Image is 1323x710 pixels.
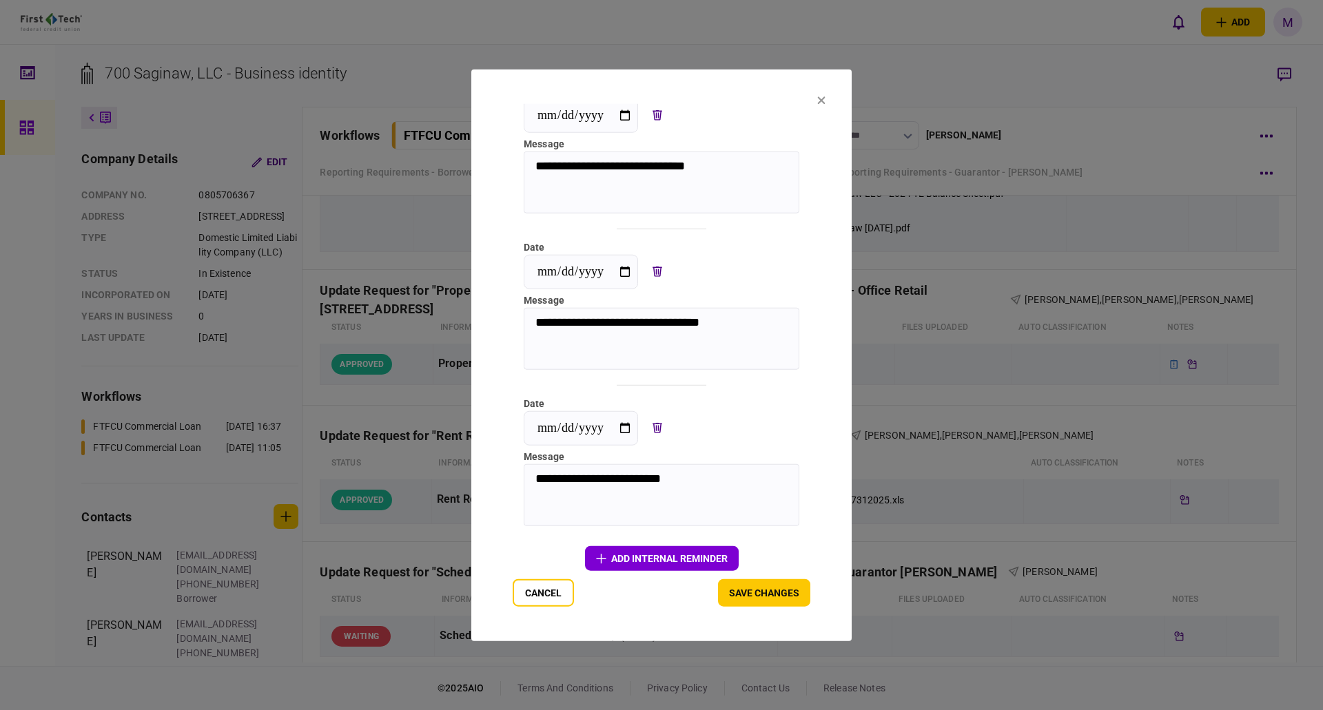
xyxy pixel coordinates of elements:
[524,240,799,254] div: Date
[585,546,739,571] button: add Internal reminder
[645,259,670,284] button: deletion
[513,579,574,607] button: Cancel
[524,396,799,410] div: Date
[718,579,810,607] button: Save changes
[645,415,670,440] button: deletion
[524,449,799,463] div: message
[524,136,799,151] div: message
[524,293,799,307] div: message
[645,103,670,127] button: deletion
